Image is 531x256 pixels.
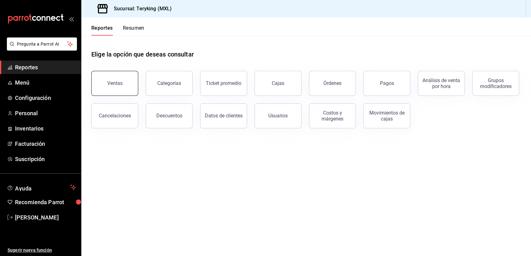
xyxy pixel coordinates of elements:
[15,109,76,117] span: Personal
[157,80,181,86] div: Categorías
[69,16,74,21] button: open_drawer_menu
[418,71,465,96] button: Análisis de venta por hora
[109,5,172,12] h3: Sucursal: Teryking (MXL)
[15,78,76,87] span: Menú
[205,113,243,119] div: Datos de clientes
[323,80,341,86] div: Órdenes
[146,71,193,96] button: Categorías
[91,103,138,128] button: Cancelaciones
[8,247,76,254] span: Sugerir nueva función
[367,110,406,122] div: Movimientos de cajas
[268,113,288,119] div: Usuarios
[206,80,241,86] div: Ticket promedio
[146,103,193,128] button: Descuentos
[422,77,461,89] div: Análisis de venta por hora
[107,80,123,86] div: Ventas
[156,113,182,119] div: Descuentos
[91,25,144,36] div: navigation tabs
[15,184,68,191] span: Ayuda
[91,50,194,59] h1: Elige la opción que deseas consultar
[309,71,356,96] button: Órdenes
[472,71,519,96] button: Grupos modificadores
[15,124,76,133] span: Inventarios
[200,103,247,128] button: Datos de clientes
[4,45,77,52] a: Pregunta a Parrot AI
[200,71,247,96] button: Ticket promedio
[363,71,410,96] button: Pagos
[476,77,515,89] div: Grupos modificadores
[313,110,352,122] div: Costos y márgenes
[363,103,410,128] button: Movimientos de cajas
[15,63,76,71] span: Reportes
[255,71,301,96] button: Cajas
[15,140,76,148] span: Facturación
[255,103,301,128] button: Usuarios
[15,94,76,102] span: Configuración
[15,198,76,206] span: Recomienda Parrot
[7,37,77,51] button: Pregunta a Parrot AI
[91,25,113,36] button: Reportes
[123,25,144,36] button: Resumen
[15,155,76,163] span: Suscripción
[91,71,138,96] button: Ventas
[99,113,131,119] div: Cancelaciones
[15,213,76,222] span: [PERSON_NAME]
[309,103,356,128] button: Costos y márgenes
[17,41,67,47] span: Pregunta a Parrot AI
[272,80,284,86] div: Cajas
[380,80,394,86] div: Pagos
